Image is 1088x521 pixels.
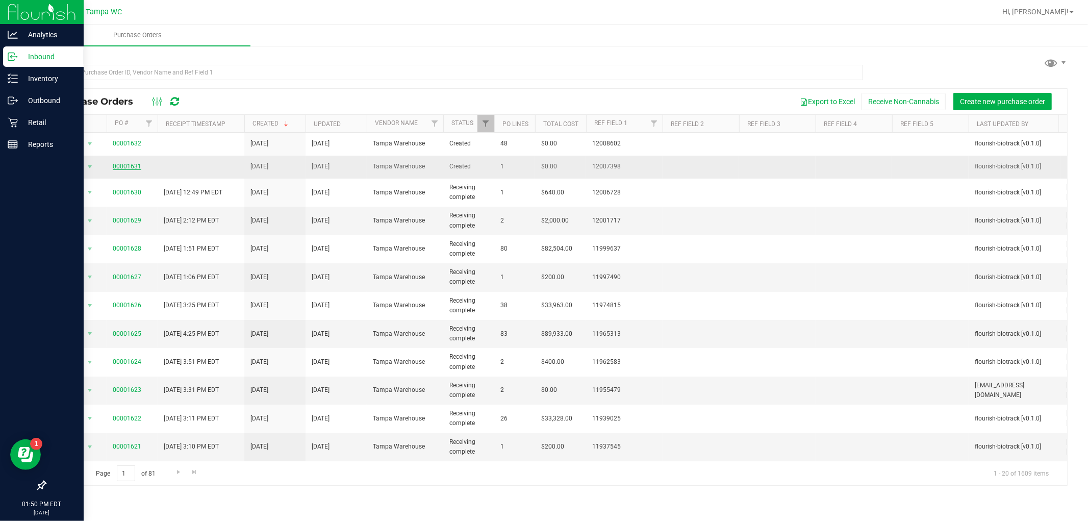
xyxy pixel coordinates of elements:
span: 12007398 [592,162,656,171]
a: Go to the last page [187,465,202,479]
span: select [84,299,96,313]
span: $82,504.00 [541,244,572,254]
span: [DATE] [312,272,330,282]
a: PO Lines [502,120,528,128]
span: [DATE] [312,162,330,171]
span: 2 [500,216,529,226]
span: select [84,137,96,151]
span: 1 [500,272,529,282]
span: 11962583 [592,357,656,367]
a: Created [252,120,290,127]
span: [DATE] [250,162,268,171]
a: Updated [314,120,341,128]
span: [DATE] 1:06 PM EDT [164,272,219,282]
span: Page of 81 [87,465,164,481]
span: select [84,242,96,256]
a: Purchase Orders [24,24,250,46]
span: [DATE] [250,414,268,424]
a: 00001630 [113,189,141,196]
span: select [84,440,96,454]
a: Ref Field 3 [747,120,780,128]
span: [DATE] [312,385,330,395]
span: [DATE] [250,329,268,339]
span: Receiving complete [449,239,488,259]
span: 48 [500,139,529,148]
span: select [84,327,96,341]
p: Inbound [18,51,79,63]
span: [DATE] [250,216,268,226]
span: Tampa Warehouse [373,442,437,452]
p: Outbound [18,94,79,107]
span: 11939025 [592,414,656,424]
p: Retail [18,116,79,129]
span: flourish-biotrack [v0.1.0] [975,357,1054,367]
span: $200.00 [541,442,564,452]
inline-svg: Analytics [8,30,18,40]
span: 11937545 [592,442,656,452]
a: Filter [646,115,663,132]
span: 80 [500,244,529,254]
span: 11955479 [592,385,656,395]
span: 38 [500,301,529,310]
p: Inventory [18,72,79,85]
span: $33,963.00 [541,301,572,310]
span: Receiving complete [449,352,488,371]
span: 12006728 [592,188,656,197]
span: Receiving complete [449,296,488,315]
span: [DATE] [250,139,268,148]
span: select [84,160,96,174]
span: $0.00 [541,162,557,171]
span: Tampa Warehouse [373,414,437,424]
span: $200.00 [541,272,564,282]
span: select [84,355,96,369]
span: 11999637 [592,244,656,254]
span: select [84,383,96,398]
span: $0.00 [541,139,557,148]
span: 1 [500,188,529,197]
span: [DATE] [250,272,268,282]
span: [DATE] [250,442,268,452]
span: 2 [500,385,529,395]
span: select [84,270,96,284]
span: Created [449,139,488,148]
span: Receiving complete [449,381,488,400]
span: flourish-biotrack [v0.1.0] [975,162,1054,171]
span: [DATE] [250,385,268,395]
a: Ref Field 4 [824,120,857,128]
a: Total Cost [543,120,578,128]
a: 00001625 [113,330,141,337]
span: Receiving complete [449,267,488,287]
span: Tampa Warehouse [373,188,437,197]
input: 1 [117,465,135,481]
input: Search Purchase Order ID, Vendor Name and Ref Field 1 [45,65,863,80]
span: Receiving complete [449,409,488,428]
span: $33,328.00 [541,414,572,424]
inline-svg: Outbound [8,95,18,106]
span: Receiving complete [449,183,488,202]
span: flourish-biotrack [v0.1.0] [975,188,1054,197]
inline-svg: Inventory [8,73,18,84]
span: Tampa Warehouse [373,139,437,148]
a: Vendor Name [375,119,418,127]
span: flourish-biotrack [v0.1.0] [975,272,1054,282]
span: Tampa Warehouse [373,272,437,282]
span: $400.00 [541,357,564,367]
span: [DATE] [312,442,330,452]
p: Analytics [18,29,79,41]
p: [DATE] [5,509,79,516]
a: 00001629 [113,217,141,224]
a: 00001623 [113,386,141,393]
span: Purchase Orders [99,31,175,40]
a: Ref Field 5 [900,120,933,128]
span: Tampa WC [86,8,122,16]
span: Tampa Warehouse [373,216,437,226]
span: Receiving complete [449,437,488,457]
span: 12008602 [592,139,656,148]
span: flourish-biotrack [v0.1.0] [975,139,1054,148]
span: flourish-biotrack [v0.1.0] [975,301,1054,310]
span: [DATE] [250,301,268,310]
span: [DATE] [312,329,330,339]
span: [DATE] 3:31 PM EDT [164,385,219,395]
p: 01:50 PM EDT [5,500,79,509]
